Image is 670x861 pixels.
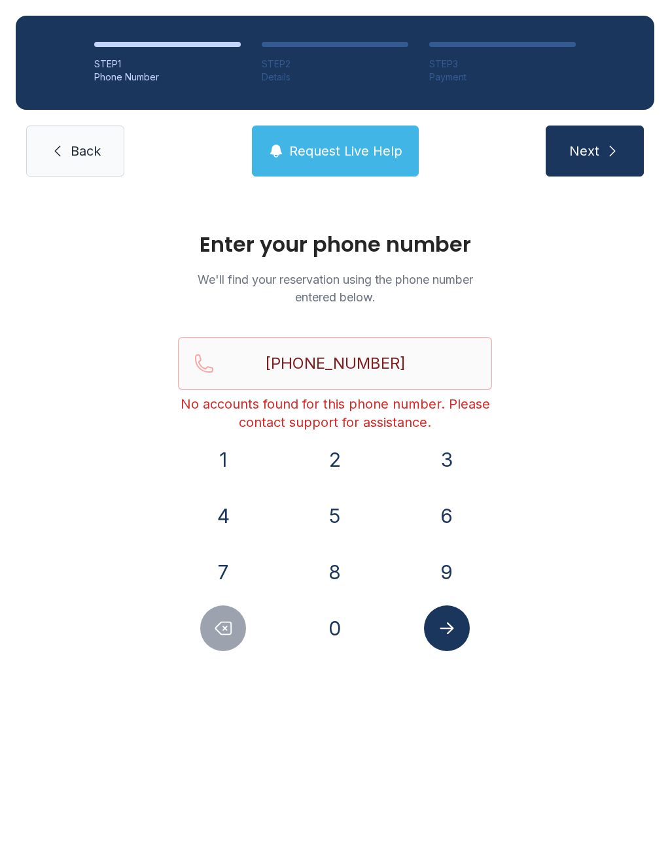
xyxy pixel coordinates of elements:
[200,549,246,595] button: 7
[312,437,358,482] button: 2
[312,493,358,539] button: 5
[424,605,470,651] button: Submit lookup form
[429,71,576,84] div: Payment
[178,234,492,255] h1: Enter your phone number
[178,271,492,306] p: We'll find your reservation using the phone number entered below.
[94,71,241,84] div: Phone Number
[262,71,408,84] div: Details
[262,58,408,71] div: STEP 2
[200,605,246,651] button: Delete number
[424,549,470,595] button: 9
[289,142,402,160] span: Request Live Help
[312,605,358,651] button: 0
[312,549,358,595] button: 8
[178,395,492,431] div: No accounts found for this phone number. Please contact support for assistance.
[200,437,246,482] button: 1
[424,493,470,539] button: 6
[424,437,470,482] button: 3
[178,337,492,390] input: Reservation phone number
[94,58,241,71] div: STEP 1
[569,142,599,160] span: Next
[71,142,101,160] span: Back
[429,58,576,71] div: STEP 3
[200,493,246,539] button: 4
